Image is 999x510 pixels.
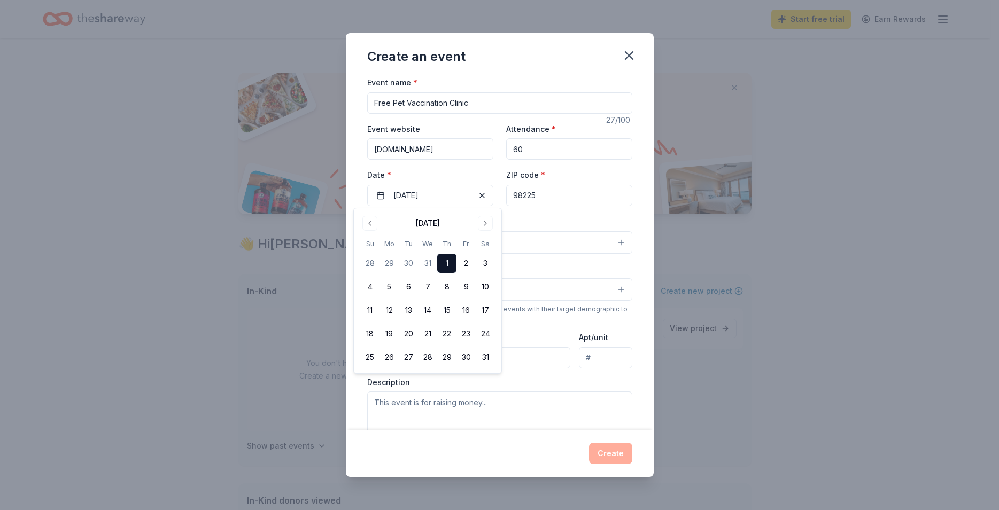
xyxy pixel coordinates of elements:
button: 1 [437,254,456,273]
button: 14 [418,301,437,320]
input: 20 [506,138,632,160]
label: ZIP code [506,170,545,181]
label: Date [367,170,493,181]
button: 25 [360,348,380,367]
label: Description [367,377,410,388]
button: 18 [360,324,380,343]
label: Event name [367,77,417,88]
input: Spring Fundraiser [367,92,632,114]
button: 31 [476,348,495,367]
label: Event website [367,124,420,135]
button: 27 [399,348,418,367]
th: Tuesday [399,238,418,249]
label: Attendance [506,124,556,135]
button: 15 [437,301,456,320]
div: [DATE] [416,217,440,230]
input: https://www... [367,138,493,160]
button: 5 [380,277,399,296]
button: 3 [476,254,495,273]
button: 19 [380,324,399,343]
button: 22 [437,324,456,343]
button: 12 [380,301,399,320]
button: 7 [418,277,437,296]
th: Sunday [360,238,380,249]
button: 2 [456,254,476,273]
th: Wednesday [418,238,437,249]
button: 21 [418,324,437,343]
input: 12345 (U.S. only) [506,185,632,206]
th: Friday [456,238,476,249]
button: 16 [456,301,476,320]
button: [DATE] [367,185,493,206]
button: 29 [380,254,399,273]
button: 23 [456,324,476,343]
button: 9 [456,277,476,296]
label: Apt/unit [579,332,608,343]
button: 6 [399,277,418,296]
button: 11 [360,301,380,320]
button: 26 [380,348,399,367]
button: 10 [476,277,495,296]
input: # [579,347,632,368]
button: 30 [456,348,476,367]
button: Go to previous month [362,216,377,231]
button: 28 [360,254,380,273]
button: Go to next month [478,216,493,231]
th: Monday [380,238,399,249]
button: 31 [418,254,437,273]
button: 4 [360,277,380,296]
button: 28 [418,348,437,367]
th: Saturday [476,238,495,249]
button: 29 [437,348,456,367]
button: 20 [399,324,418,343]
th: Thursday [437,238,456,249]
button: 24 [476,324,495,343]
div: Create an event [367,48,466,65]
button: 8 [437,277,456,296]
button: 17 [476,301,495,320]
button: 30 [399,254,418,273]
div: 27 /100 [606,114,632,127]
button: 13 [399,301,418,320]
